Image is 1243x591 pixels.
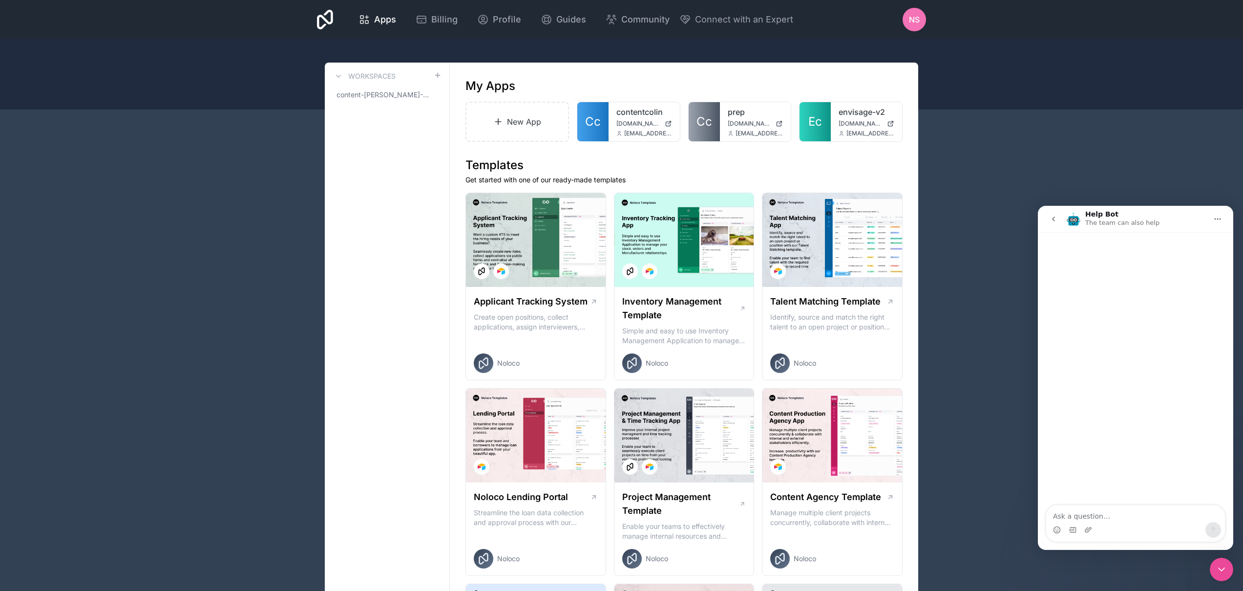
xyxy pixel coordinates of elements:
[679,13,793,26] button: Connect with an Expert
[846,130,894,137] span: [EMAIL_ADDRESS][DOMAIN_NAME]
[474,295,588,308] h1: Applicant Tracking System
[465,157,903,173] h1: Templates
[616,120,661,128] span: [DOMAIN_NAME]
[839,120,894,128] a: [DOMAIN_NAME]
[469,9,529,30] a: Profile
[728,120,772,128] span: [DOMAIN_NAME]
[800,102,831,141] a: Ec
[585,114,601,130] span: Cc
[770,490,881,504] h1: Content Agency Template
[556,13,586,26] span: Guides
[839,106,894,118] a: envisage-v2
[497,554,520,564] span: Noloco
[474,312,598,332] p: Create open positions, collect applications, assign interviewers, centralise candidate feedback a...
[770,312,894,332] p: Identify, source and match the right talent to an open project or position with our Talent Matchi...
[493,13,521,26] span: Profile
[909,14,920,25] span: NS
[474,508,598,527] p: Streamline the loan data collection and approval process with our Lending Portal template.
[624,130,672,137] span: [EMAIL_ADDRESS][DOMAIN_NAME]
[497,267,505,275] img: Airtable Logo
[348,71,396,81] h3: Workspaces
[622,326,746,346] p: Simple and easy to use Inventory Management Application to manage your stock, orders and Manufact...
[646,267,653,275] img: Airtable Logo
[794,358,816,368] span: Noloco
[497,358,520,368] span: Noloco
[736,130,783,137] span: [EMAIL_ADDRESS][DOMAIN_NAME]
[616,106,672,118] a: contentcolin
[794,554,816,564] span: Noloco
[622,490,739,518] h1: Project Management Template
[533,9,594,30] a: Guides
[465,102,569,142] a: New App
[374,13,396,26] span: Apps
[646,358,668,368] span: Noloco
[408,9,465,30] a: Billing
[646,463,653,471] img: Airtable Logo
[646,554,668,564] span: Noloco
[774,267,782,275] img: Airtable Logo
[1038,206,1233,550] iframe: Intercom live chat
[621,13,670,26] span: Community
[839,120,883,128] span: [DOMAIN_NAME]
[622,522,746,541] p: Enable your teams to effectively manage internal resources and execute client projects on time.
[577,102,609,141] a: Cc
[337,90,434,100] span: content-[PERSON_NAME]-workspace
[465,78,515,94] h1: My Apps
[770,295,881,308] h1: Talent Matching Template
[465,175,903,185] p: Get started with one of our ready-made templates
[431,13,458,26] span: Billing
[622,295,739,322] h1: Inventory Management Template
[351,9,404,30] a: Apps
[774,463,782,471] img: Airtable Logo
[728,120,783,128] a: [DOMAIN_NAME]
[616,120,672,128] a: [DOMAIN_NAME]
[333,70,396,82] a: Workspaces
[333,86,442,104] a: content-[PERSON_NAME]-workspace
[1210,558,1233,581] iframe: Intercom live chat
[770,508,894,527] p: Manage multiple client projects concurrently, collaborate with internal and external stakeholders...
[696,114,712,130] span: Cc
[598,9,677,30] a: Community
[474,490,568,504] h1: Noloco Lending Portal
[689,102,720,141] a: Cc
[478,463,485,471] img: Airtable Logo
[808,114,822,130] span: Ec
[728,106,783,118] a: prep
[695,13,793,26] span: Connect with an Expert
